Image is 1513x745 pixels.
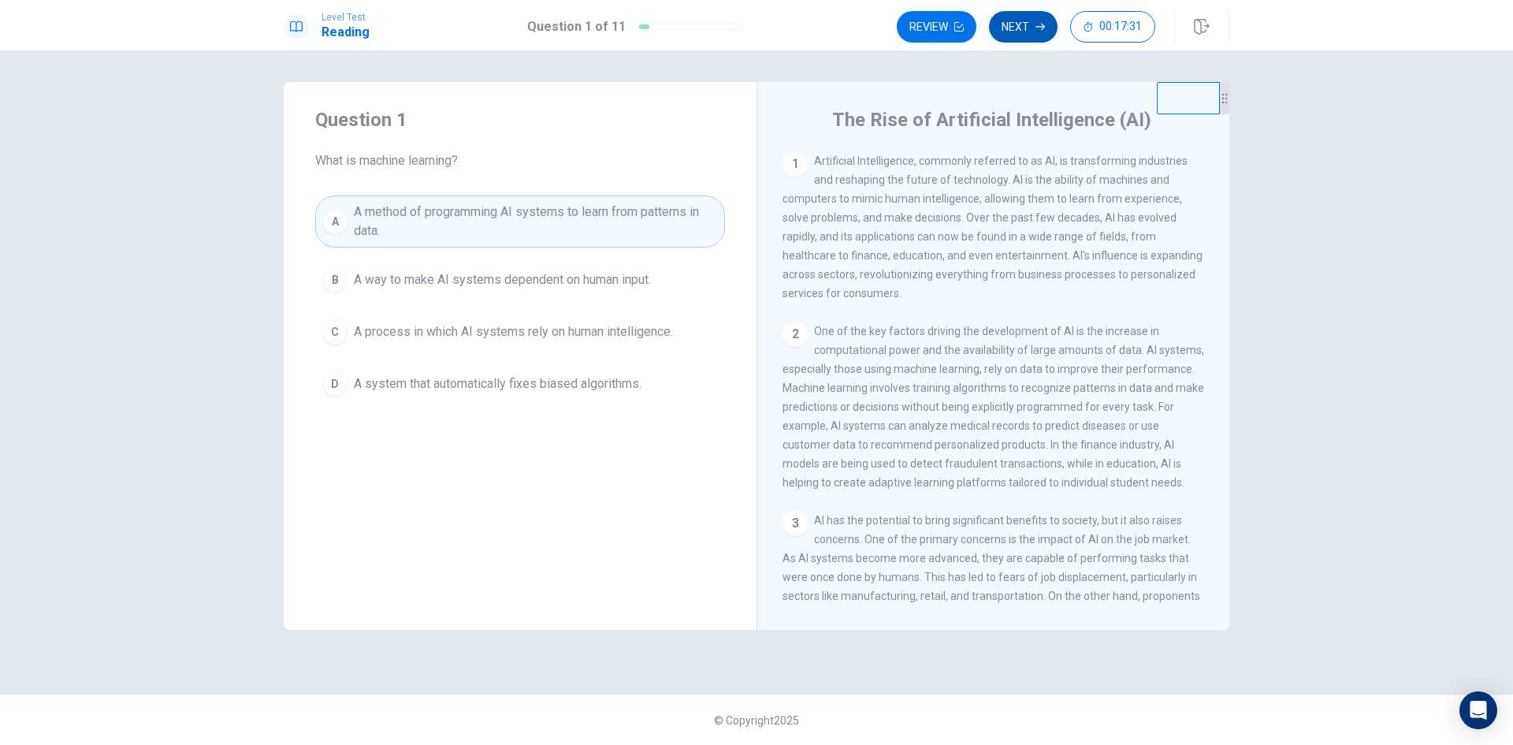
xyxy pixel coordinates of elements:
h1: Reading [322,23,370,42]
span: What is machine learning? [315,151,725,170]
span: Level Test [322,12,370,23]
h4: The Rise of Artificial Intelligence (AI) [832,107,1151,132]
span: A process in which AI systems rely on human intelligence. [354,322,673,341]
span: A system that automatically fixes biased algorithms. [354,374,641,393]
button: Review [897,11,976,43]
div: 2 [783,322,808,347]
h1: Question 1 of 11 [527,17,626,36]
button: Next [989,11,1058,43]
span: Artificial Intelligence, commonly referred to as AI, is transforming industries and reshaping the... [783,155,1203,300]
div: C [322,319,348,345]
button: AA method of programming AI systems to learn from patterns in data. [315,196,725,248]
button: CA process in which AI systems rely on human intelligence. [315,312,725,352]
div: B [322,267,348,292]
div: 3 [783,511,808,536]
div: A [322,209,348,234]
h4: Question 1 [315,107,725,132]
span: AI has the potential to bring significant benefits to society, but it also raises concerns. One o... [783,514,1203,659]
button: BA way to make AI systems dependent on human input. [315,260,725,300]
span: © Copyright 2025 [714,714,799,727]
button: DA system that automatically fixes biased algorithms. [315,364,725,404]
button: 00:17:31 [1070,11,1155,43]
div: 1 [783,151,808,177]
span: A way to make AI systems dependent on human input. [354,270,651,289]
span: 00:17:31 [1099,20,1142,33]
div: Open Intercom Messenger [1459,691,1497,729]
span: One of the key factors driving the development of AI is the increase in computational power and t... [783,325,1204,489]
div: D [322,371,348,397]
span: A method of programming AI systems to learn from patterns in data. [354,203,718,240]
